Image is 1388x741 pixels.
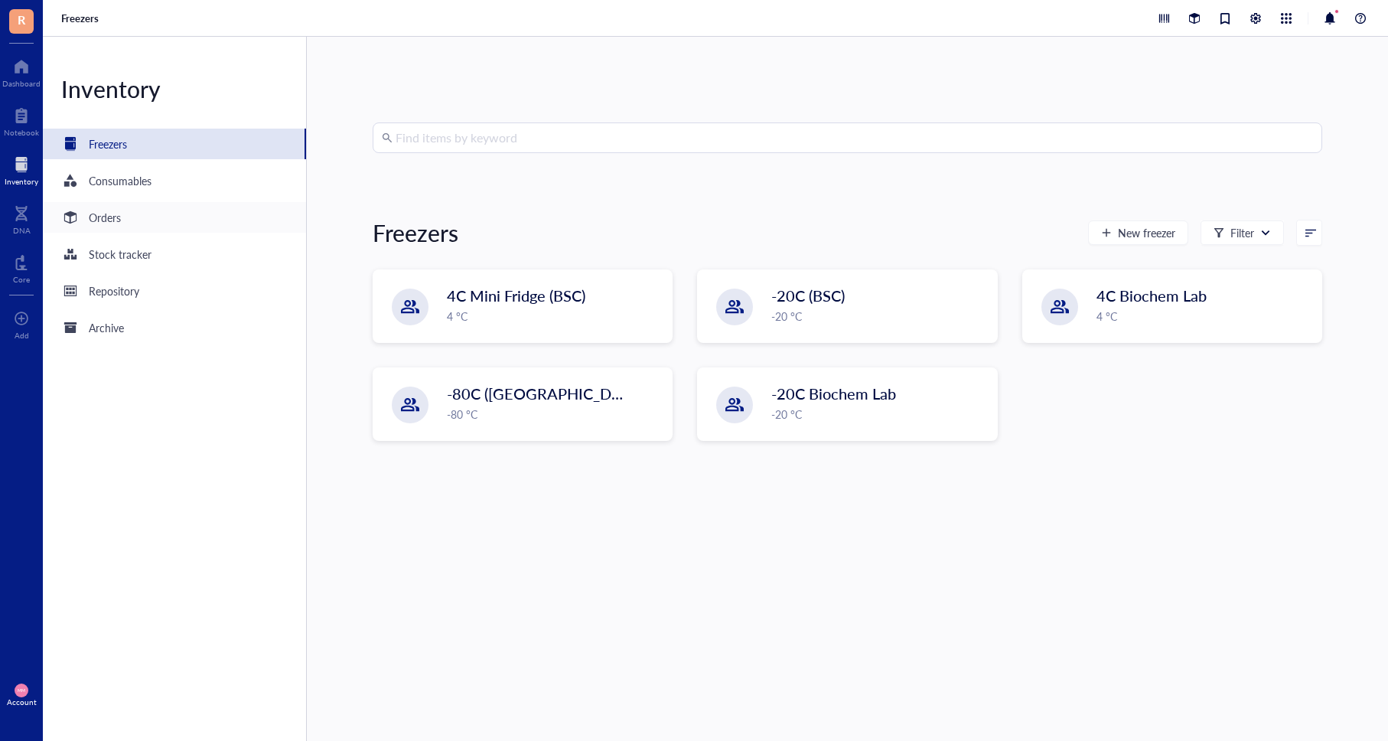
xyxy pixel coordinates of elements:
[13,226,31,235] div: DNA
[43,73,306,104] div: Inventory
[61,11,102,25] a: Freezers
[43,202,306,233] a: Orders
[5,152,38,186] a: Inventory
[771,308,987,325] div: -20 °C
[1096,308,1312,325] div: 4 °C
[771,383,896,404] span: -20C Biochem Lab
[1118,227,1175,239] span: New freezer
[18,688,24,693] span: MM
[89,319,124,336] div: Archive
[43,312,306,343] a: Archive
[7,697,37,707] div: Account
[13,201,31,235] a: DNA
[771,285,845,306] span: -20C (BSC)
[447,308,663,325] div: 4 °C
[1096,285,1207,306] span: 4C Biochem Lab
[43,129,306,159] a: Freezers
[89,172,152,189] div: Consumables
[4,103,39,137] a: Notebook
[4,128,39,137] div: Notebook
[5,177,38,186] div: Inventory
[43,239,306,269] a: Stock tracker
[771,406,987,423] div: -20 °C
[13,275,30,284] div: Core
[1230,224,1254,241] div: Filter
[447,285,585,306] span: 4C Mini Fridge (BSC)
[1088,220,1188,245] button: New freezer
[89,135,127,152] div: Freezers
[89,282,139,299] div: Repository
[89,209,121,226] div: Orders
[447,406,663,423] div: -80 °C
[15,331,29,340] div: Add
[447,383,649,404] span: -80C ([GEOGRAPHIC_DATA])
[89,246,152,263] div: Stock tracker
[373,217,458,248] div: Freezers
[43,276,306,306] a: Repository
[2,79,41,88] div: Dashboard
[18,10,25,29] span: R
[43,165,306,196] a: Consumables
[2,54,41,88] a: Dashboard
[13,250,30,284] a: Core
